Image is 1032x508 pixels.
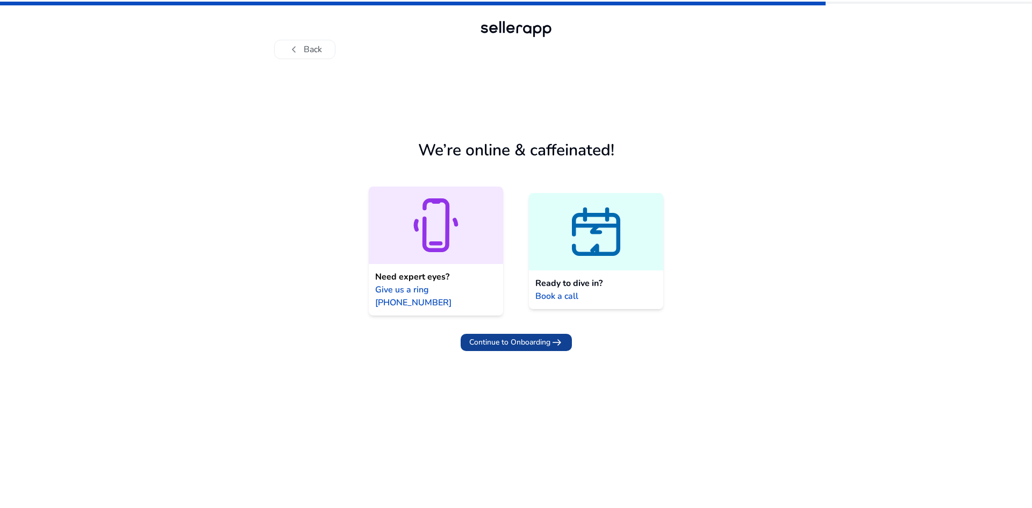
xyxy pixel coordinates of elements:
[375,283,497,309] span: Give us a ring [PHONE_NUMBER]
[469,337,550,348] span: Continue to Onboarding
[418,141,614,160] h1: We’re online & caffeinated!
[550,336,563,349] span: arrow_right_alt
[274,40,335,59] button: chevron_leftBack
[535,277,603,290] span: Ready to dive in?
[535,290,578,303] span: Book a call
[375,270,449,283] span: Need expert eyes?
[369,187,503,316] a: Need expert eyes?Give us a ring [PHONE_NUMBER]
[288,43,300,56] span: chevron_left
[461,334,572,351] button: Continue to Onboardingarrow_right_alt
